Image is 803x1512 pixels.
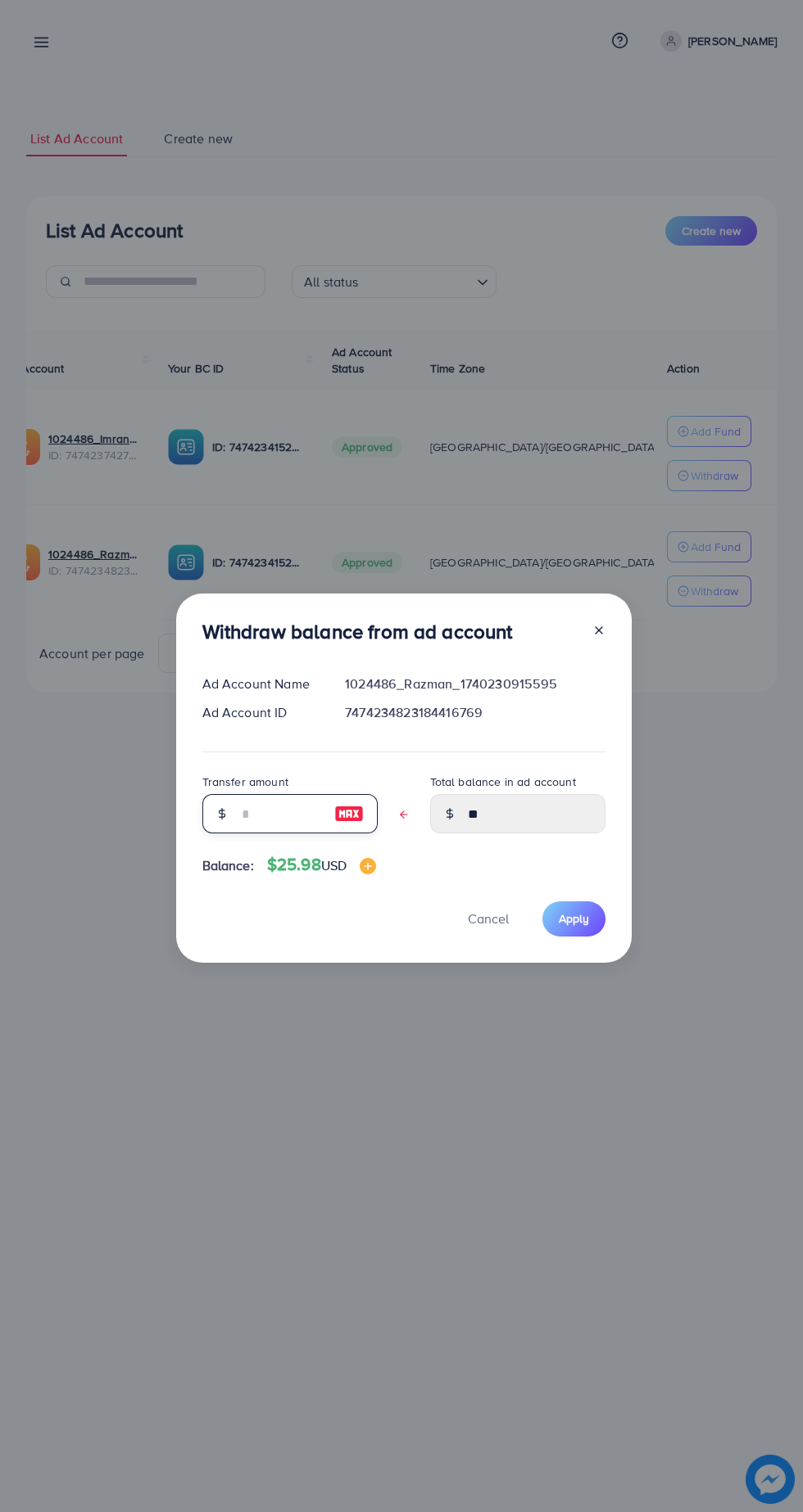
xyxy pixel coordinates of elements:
[332,675,618,693] div: 1024486_Razman_1740230915595
[559,910,589,927] span: Apply
[542,901,606,937] button: Apply
[430,774,576,790] label: Total balance in ad account
[447,901,529,937] button: Cancel
[189,703,333,722] div: Ad Account ID
[334,804,364,824] img: image
[332,703,618,722] div: 7474234823184416769
[189,675,333,693] div: Ad Account Name
[202,774,288,790] label: Transfer amount
[267,855,376,875] h4: $25.98
[360,858,376,874] img: image
[468,909,509,928] span: Cancel
[202,620,513,643] h3: Withdraw balance from ad account
[202,856,254,875] span: Balance:
[321,856,347,874] span: USD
